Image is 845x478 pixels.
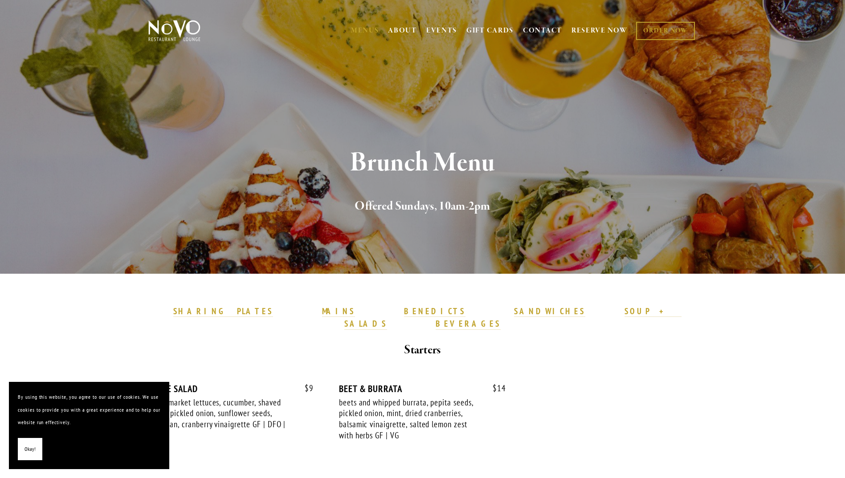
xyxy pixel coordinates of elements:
a: ABOUT [388,26,417,35]
a: ORDER NOW [636,22,694,40]
a: SHARING PLATES [173,306,273,317]
h1: Brunch Menu [163,149,682,178]
strong: BEVERAGES [436,318,501,329]
p: By using this website, you agree to our use of cookies. We use cookies to provide you with a grea... [18,391,160,429]
strong: MAINS [322,306,355,316]
div: BEET & BURRATA [339,383,506,394]
a: EVENTS [426,26,457,35]
a: SOUP + SALADS [344,306,682,330]
span: $ [305,383,309,393]
span: 14 [484,383,506,393]
a: RESERVE NOW [571,22,628,39]
section: Cookie banner [9,382,169,469]
div: mixed market lettuces, cucumber, shaved radish, pickled onion, sunflower seeds, parmesan, cranber... [147,397,288,441]
strong: SHARING PLATES [173,306,273,316]
span: 9 [296,383,314,393]
button: Okay! [18,438,42,461]
a: BENEDICTS [404,306,465,317]
a: BEVERAGES [436,318,501,330]
span: $ [493,383,497,393]
strong: Starters [404,342,441,358]
a: MENUS [351,26,379,35]
h2: Offered Sundays, 10am-2pm [163,197,682,216]
a: SANDWICHES [514,306,585,317]
span: Okay! [24,443,36,456]
img: Novo Restaurant &amp; Lounge [147,20,202,42]
a: CONTACT [523,22,562,39]
a: MAINS [322,306,355,317]
a: GIFT CARDS [466,22,514,39]
strong: BENEDICTS [404,306,465,316]
div: beets and whipped burrata, pepita seeds, pickled onion, mint, dried cranberries, balsamic vinaigr... [339,397,481,441]
div: HOUSE SALAD [147,383,314,394]
strong: SANDWICHES [514,306,585,316]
